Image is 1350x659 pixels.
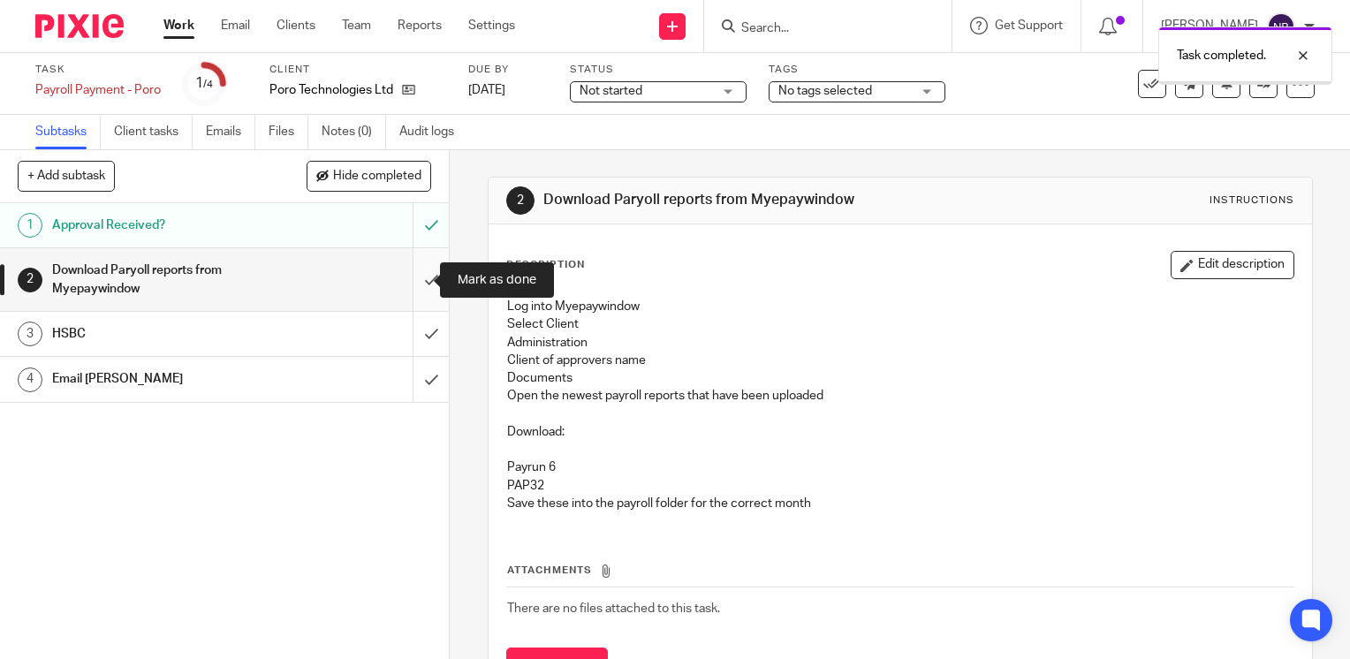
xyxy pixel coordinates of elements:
[507,423,1293,441] p: Download:
[507,298,1293,315] p: Log into Myepaywindow
[1267,12,1295,41] img: svg%3E
[269,115,308,149] a: Files
[1210,193,1294,208] div: Instructions
[322,115,386,149] a: Notes (0)
[507,565,592,575] span: Attachments
[468,63,548,77] label: Due by
[35,14,124,38] img: Pixie
[18,161,115,191] button: + Add subtask
[114,115,193,149] a: Client tasks
[277,17,315,34] a: Clients
[468,84,505,96] span: [DATE]
[35,115,101,149] a: Subtasks
[507,315,1293,333] p: Select Client
[203,80,213,89] small: /4
[18,322,42,346] div: 3
[307,161,431,191] button: Hide completed
[1171,251,1294,279] button: Edit description
[52,366,281,392] h1: Email [PERSON_NAME]
[52,212,281,239] h1: Approval Received?
[18,268,42,292] div: 2
[507,369,1293,387] p: Documents
[570,63,747,77] label: Status
[468,17,515,34] a: Settings
[543,191,937,209] h1: Download Paryoll reports from Myepaywindow
[399,115,467,149] a: Audit logs
[507,458,1293,476] p: Payrun 6
[221,17,250,34] a: Email
[342,17,371,34] a: Team
[206,115,255,149] a: Emails
[269,63,446,77] label: Client
[580,85,642,97] span: Not started
[52,321,281,347] h1: HSBC
[269,81,393,99] p: Poro Technologies Ltd
[195,73,213,94] div: 1
[507,387,1293,405] p: Open the newest payroll reports that have been uploaded
[778,85,872,97] span: No tags selected
[506,186,535,215] div: 2
[1177,47,1266,64] p: Task completed.
[35,63,161,77] label: Task
[507,334,1293,352] p: Administration
[507,352,1293,369] p: Client of approvers name
[163,17,194,34] a: Work
[398,17,442,34] a: Reports
[333,170,421,184] span: Hide completed
[507,602,720,615] span: There are no files attached to this task.
[35,81,161,99] div: Payroll Payment - Poro
[507,477,1293,495] p: PAP32
[507,495,1293,512] p: Save these into the payroll folder for the correct month
[18,367,42,392] div: 4
[52,257,281,302] h1: Download Paryoll reports from Myepaywindow
[506,258,585,272] p: Description
[18,213,42,238] div: 1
